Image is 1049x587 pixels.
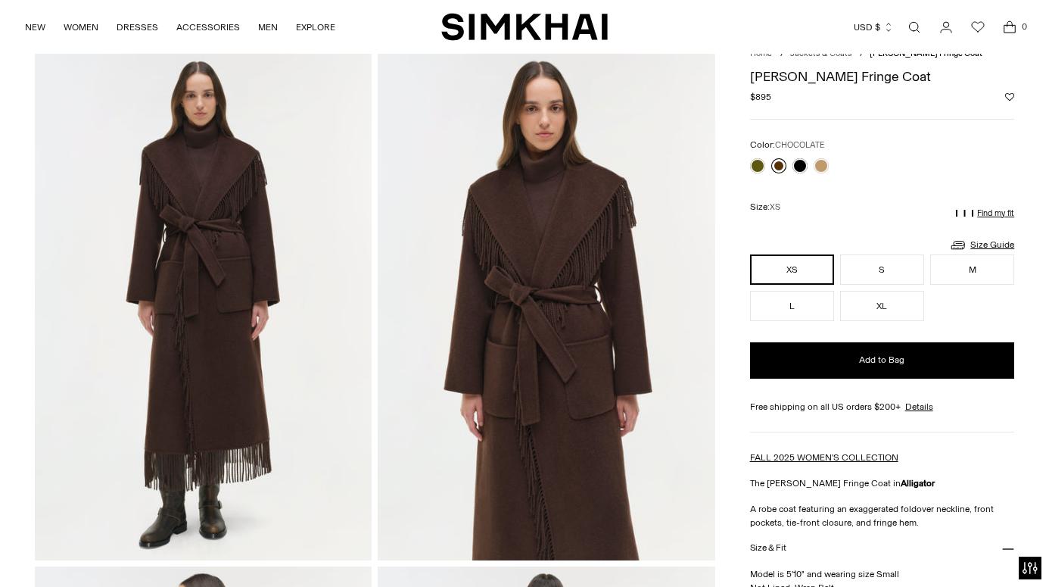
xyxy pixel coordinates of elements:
[775,140,824,150] span: CHOCOLATE
[35,54,372,560] img: Carrie Fringe Coat
[905,400,933,414] a: Details
[750,90,771,104] span: $895
[64,11,98,44] a: WOMEN
[378,54,715,560] img: Carrie Fringe Coat
[176,11,240,44] a: ACCESSORIES
[1005,92,1014,101] button: Add to Wishlist
[750,138,824,152] label: Color:
[770,202,780,212] span: XS
[25,11,45,44] a: NEW
[901,478,935,489] strong: Alligator
[750,502,1015,529] p: A robe coat featuring an exaggerated foldover neckline, front pockets, tie-front closure, and fri...
[750,254,834,285] button: XS
[840,254,924,285] button: S
[12,529,152,575] iframe: Sign Up via Text for Offers
[963,12,993,42] a: Wishlist
[750,70,1015,83] h1: [PERSON_NAME] Fringe Coat
[949,236,1014,254] a: Size Guide
[258,11,278,44] a: MEN
[750,48,1015,61] nav: breadcrumbs
[780,48,784,61] div: /
[930,254,1014,285] button: M
[860,48,864,61] div: /
[750,452,898,463] a: FALL 2025 WOMEN'S COLLECTION
[750,543,786,553] h3: Size & Fit
[750,291,834,321] button: L
[750,342,1015,379] button: Add to Bag
[296,11,335,44] a: EXPLORE
[995,12,1025,42] a: Open cart modal
[859,354,904,367] span: Add to Bag
[750,400,1015,414] div: Free shipping on all US orders $200+
[750,476,1015,490] p: The [PERSON_NAME] Fringe Coat in
[1017,20,1031,33] span: 0
[899,12,929,42] a: Open search modal
[840,291,924,321] button: XL
[750,200,780,214] label: Size:
[117,11,158,44] a: DRESSES
[441,12,608,42] a: SIMKHAI
[854,11,894,44] button: USD $
[750,529,1015,568] button: Size & Fit
[931,12,961,42] a: Go to the account page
